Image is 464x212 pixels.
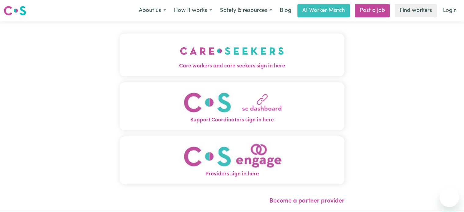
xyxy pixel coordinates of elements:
a: Login [439,4,460,17]
button: Care workers and care seekers sign in here [120,34,344,76]
button: Support Coordinators sign in here [120,82,344,130]
a: Post a job [355,4,390,17]
button: About us [135,4,170,17]
a: Become a partner provider [269,198,344,204]
a: Find workers [395,4,437,17]
img: Careseekers logo [4,5,26,16]
span: Care workers and care seekers sign in here [120,62,344,70]
button: How it works [170,4,216,17]
span: Providers sign in here [120,170,344,178]
iframe: Button to launch messaging window [440,188,459,207]
a: Blog [276,4,295,17]
span: Support Coordinators sign in here [120,116,344,124]
a: AI Worker Match [297,4,350,17]
button: Providers sign in here [120,136,344,184]
a: Careseekers logo [4,4,26,18]
button: Safety & resources [216,4,276,17]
